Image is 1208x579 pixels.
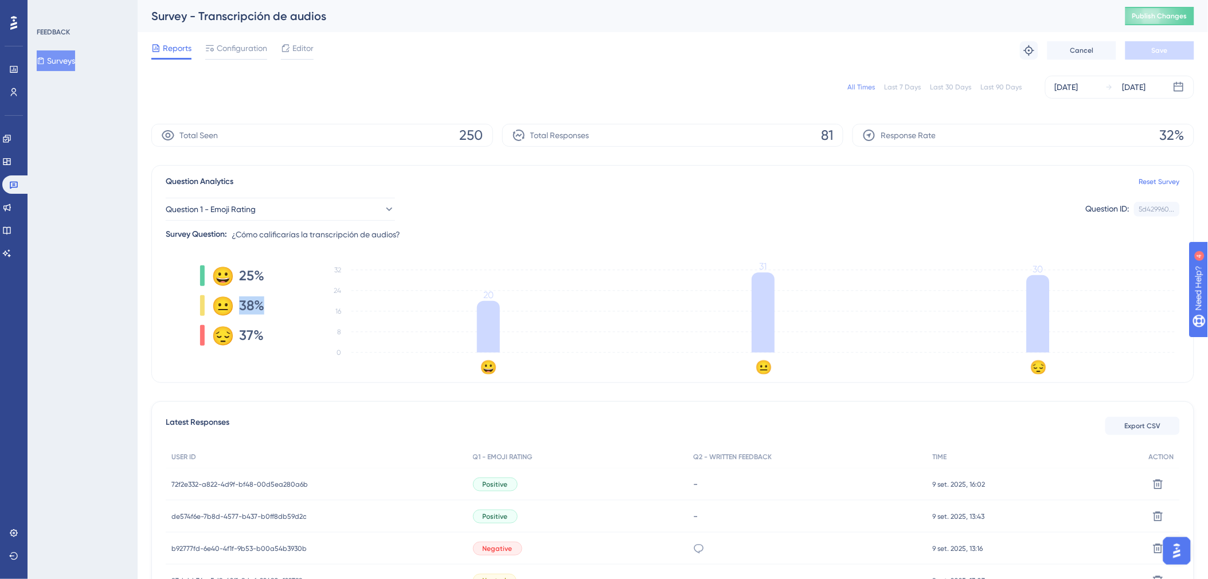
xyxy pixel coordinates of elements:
[460,126,483,144] span: 250
[933,452,947,461] span: TIME
[1123,80,1146,94] div: [DATE]
[483,512,508,521] span: Positive
[885,83,921,92] div: Last 7 Days
[693,479,921,490] div: -
[79,6,83,15] div: 4
[171,452,196,461] span: USER ID
[1125,41,1194,60] button: Save
[1149,452,1174,461] span: ACTION
[232,228,400,241] span: ¿Cómo calificarías la transcripción de audios?
[530,128,589,142] span: Total Responses
[1030,359,1047,375] text: 😔
[483,289,494,300] tspan: 20
[337,349,341,357] tspan: 0
[1139,205,1175,214] div: 5d429960...
[693,511,921,522] div: -
[212,296,230,315] div: 😐
[1047,41,1116,60] button: Cancel
[166,198,395,221] button: Question 1 - Emoji Rating
[37,28,70,37] div: FEEDBACK
[1070,46,1094,55] span: Cancel
[27,3,72,17] span: Need Help?
[483,480,508,489] span: Positive
[1160,126,1184,144] span: 32%
[163,41,191,55] span: Reports
[334,287,341,295] tspan: 24
[239,326,264,345] span: 37%
[166,175,233,189] span: Question Analytics
[483,544,513,553] span: Negative
[292,41,314,55] span: Editor
[171,480,308,489] span: 72f2e332-a822-4d9f-bf48-00d5ea280a6b
[166,228,227,241] div: Survey Question:
[337,328,341,336] tspan: 8
[335,307,341,315] tspan: 16
[151,8,1097,24] div: Survey - Transcripción de audios
[473,452,533,461] span: Q1 - EMOJI RATING
[693,452,772,461] span: Q2 - WRITTEN FEEDBACK
[1152,46,1168,55] span: Save
[179,128,218,142] span: Total Seen
[1125,7,1194,25] button: Publish Changes
[1139,177,1180,186] a: Reset Survey
[166,416,229,436] span: Latest Responses
[212,267,230,285] div: 😀
[166,202,256,216] span: Question 1 - Emoji Rating
[933,480,986,489] span: 9 set. 2025, 16:02
[239,267,264,285] span: 25%
[933,544,983,553] span: 9 set. 2025, 13:16
[821,126,834,144] span: 81
[848,83,875,92] div: All Times
[480,359,498,375] text: 😀
[1105,417,1180,435] button: Export CSV
[755,359,772,375] text: 😐
[760,261,767,272] tspan: 31
[1055,80,1078,94] div: [DATE]
[1125,421,1161,431] span: Export CSV
[931,83,972,92] div: Last 30 Days
[933,512,985,521] span: 9 set. 2025, 13:43
[171,544,307,553] span: b92777fd-6e40-4f1f-9b53-b00a54b3930b
[981,83,1022,92] div: Last 90 Days
[1160,534,1194,568] iframe: UserGuiding AI Assistant Launcher
[881,128,936,142] span: Response Rate
[37,50,75,71] button: Surveys
[171,512,307,521] span: de574f6e-7b8d-4577-b437-b0ff8db59d2c
[334,266,341,274] tspan: 32
[239,296,264,315] span: 38%
[217,41,267,55] span: Configuration
[1086,202,1129,217] div: Question ID:
[212,326,230,345] div: 😔
[1033,264,1043,275] tspan: 30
